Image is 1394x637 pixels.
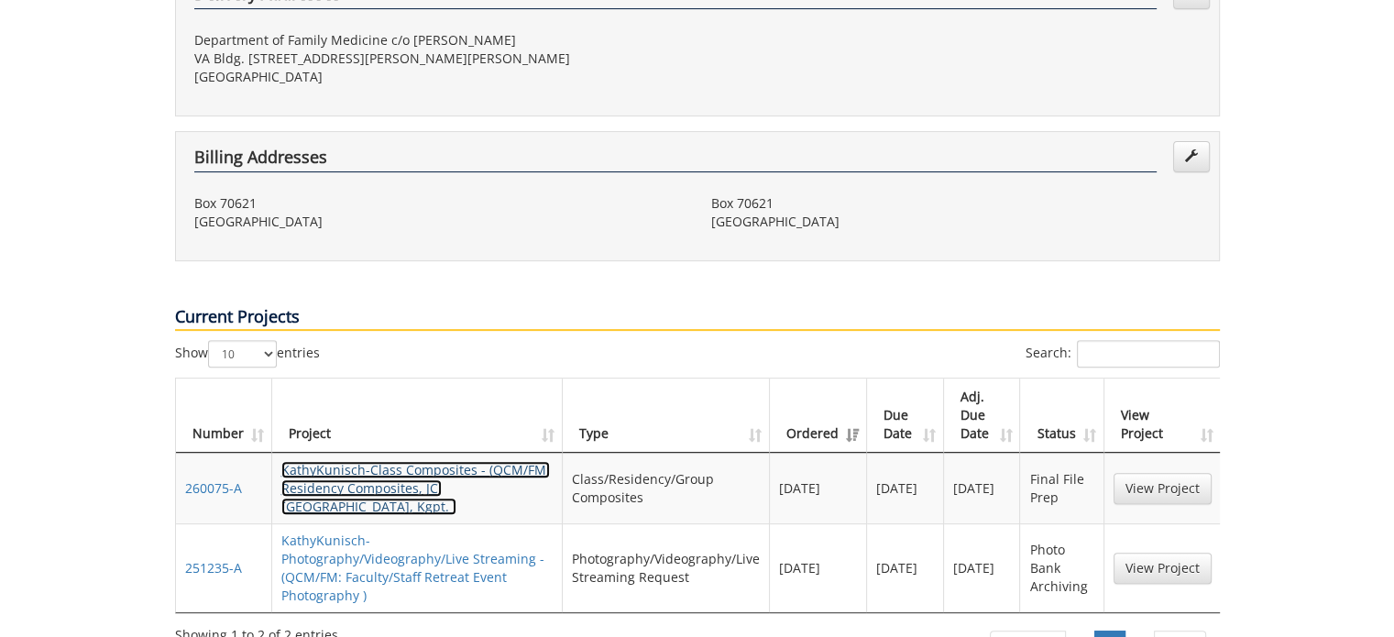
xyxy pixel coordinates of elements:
[175,340,320,368] label: Show entries
[272,379,563,453] th: Project: activate to sort column ascending
[867,379,944,453] th: Due Date: activate to sort column ascending
[711,194,1201,213] p: Box 70621
[944,453,1021,523] td: [DATE]
[194,194,684,213] p: Box 70621
[1020,379,1103,453] th: Status: activate to sort column ascending
[1026,340,1220,368] label: Search:
[563,379,770,453] th: Type: activate to sort column ascending
[194,148,1157,172] h4: Billing Addresses
[194,31,684,49] p: Department of Family Medicine c/o [PERSON_NAME]
[176,379,272,453] th: Number: activate to sort column ascending
[770,523,867,612] td: [DATE]
[1020,523,1103,612] td: Photo Bank Archiving
[1173,141,1210,172] a: Edit Addresses
[194,49,684,68] p: VA Bldg. [STREET_ADDRESS][PERSON_NAME][PERSON_NAME]
[867,523,944,612] td: [DATE]
[770,379,867,453] th: Ordered: activate to sort column ascending
[1114,473,1212,504] a: View Project
[1020,453,1103,523] td: Final File Prep
[944,379,1021,453] th: Adj. Due Date: activate to sort column ascending
[281,532,544,604] a: KathyKunisch-Photography/Videography/Live Streaming - (QCM/FM: Faculty/Staff Retreat Event Photog...
[185,559,242,577] a: 251235-A
[208,340,277,368] select: Showentries
[711,213,1201,231] p: [GEOGRAPHIC_DATA]
[281,461,550,515] a: KathyKunisch-Class Composites - (QCM/FM: Residency Composites, JC, [GEOGRAPHIC_DATA], Kgpt. )
[563,453,770,523] td: Class/Residency/Group Composites
[563,523,770,612] td: Photography/Videography/Live Streaming Request
[175,305,1220,331] p: Current Projects
[185,479,242,497] a: 260075-A
[194,68,684,86] p: [GEOGRAPHIC_DATA]
[944,523,1021,612] td: [DATE]
[770,453,867,523] td: [DATE]
[1077,340,1220,368] input: Search:
[194,213,684,231] p: [GEOGRAPHIC_DATA]
[1114,553,1212,584] a: View Project
[1104,379,1221,453] th: View Project: activate to sort column ascending
[867,453,944,523] td: [DATE]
